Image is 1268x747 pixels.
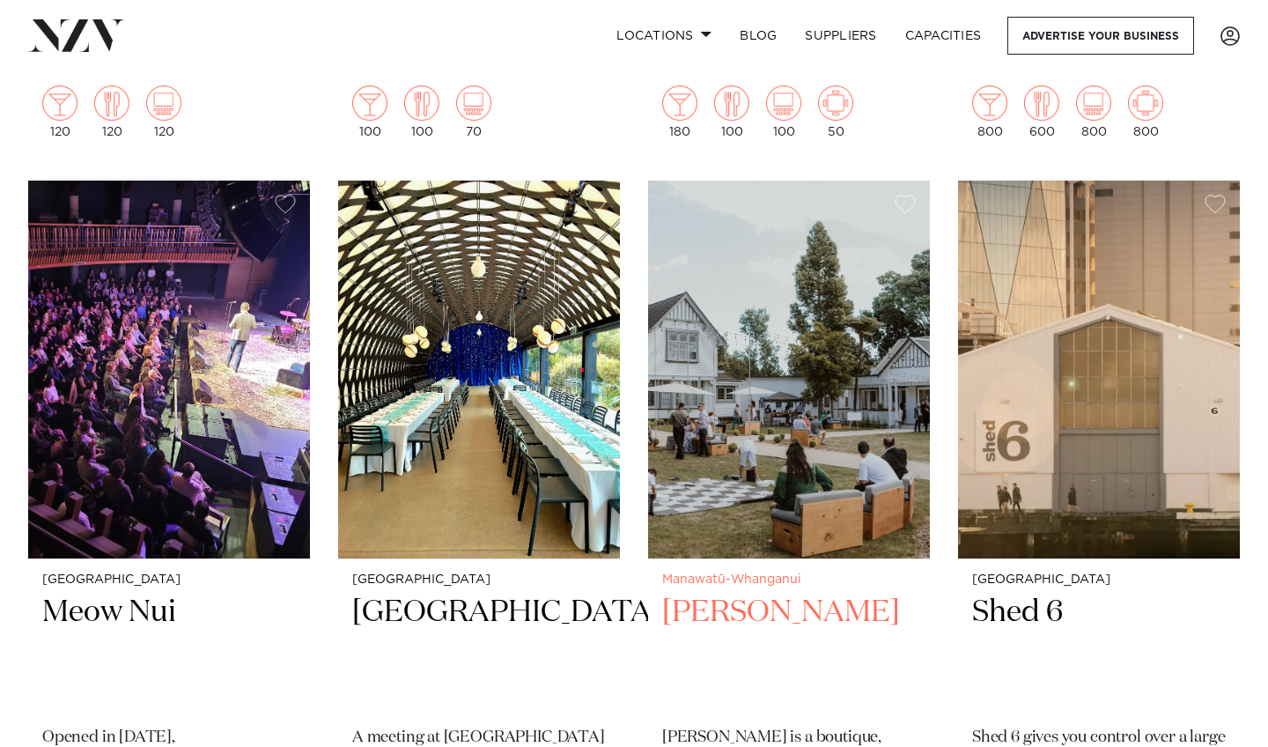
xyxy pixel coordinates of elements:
h2: [PERSON_NAME] [662,593,916,712]
h2: Shed 6 [972,593,1226,712]
img: cocktail.png [42,85,77,121]
div: 100 [714,85,749,138]
img: meeting.png [818,85,853,121]
div: 100 [766,85,801,138]
small: [GEOGRAPHIC_DATA] [42,573,296,587]
div: 100 [404,85,439,138]
img: cocktail.png [352,85,387,121]
small: [GEOGRAPHIC_DATA] [972,573,1226,587]
img: cocktail.png [662,85,697,121]
img: theatre.png [456,85,491,121]
img: nzv-logo.png [28,19,124,51]
a: Capacities [891,17,996,55]
img: theatre.png [766,85,801,121]
h2: Meow Nui [42,593,296,712]
img: theatre.png [1076,85,1111,121]
div: 180 [662,85,697,138]
img: dining.png [1024,85,1059,121]
a: BLOG [726,17,791,55]
div: 800 [1076,85,1111,138]
div: 120 [42,85,77,138]
div: 50 [818,85,853,138]
div: 70 [456,85,491,138]
img: theatre.png [146,85,181,121]
div: 100 [352,85,387,138]
h2: [GEOGRAPHIC_DATA] [352,593,606,712]
div: 800 [1128,85,1163,138]
img: dining.png [714,85,749,121]
a: SUPPLIERS [791,17,890,55]
img: dining.png [94,85,129,121]
small: [GEOGRAPHIC_DATA] [352,573,606,587]
img: dining.png [404,85,439,121]
a: Locations [602,17,726,55]
img: meeting.png [1128,85,1163,121]
div: 120 [94,85,129,138]
small: Manawatū-Whanganui [662,573,916,587]
img: cocktail.png [972,85,1007,121]
div: 600 [1024,85,1059,138]
div: 120 [146,85,181,138]
a: Advertise your business [1007,17,1194,55]
div: 800 [972,85,1007,138]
